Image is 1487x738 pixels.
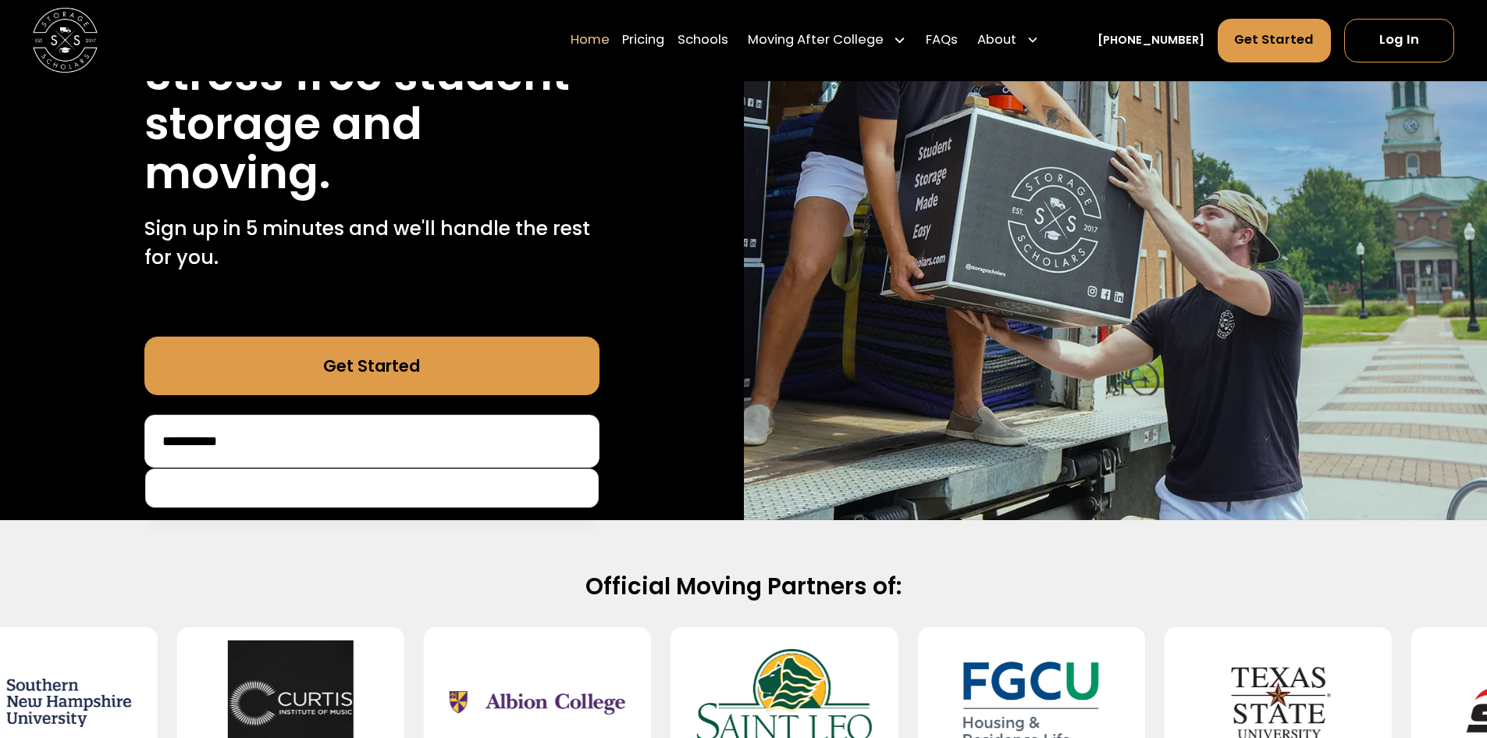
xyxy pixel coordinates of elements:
a: Get Started [1218,19,1332,62]
a: Log In [1344,19,1454,62]
div: About [977,31,1016,51]
a: Home [571,18,610,63]
div: Moving After College [742,18,913,63]
a: Get Started [144,337,599,395]
a: home [33,8,98,73]
img: Storage Scholars main logo [33,8,98,73]
p: Sign up in 5 minutes and we'll handle the rest for you. [144,214,599,273]
a: Schools [678,18,728,63]
div: About [971,18,1046,63]
a: FAQs [926,18,958,63]
h1: Stress free student storage and moving. [144,50,599,198]
div: Moving After College [748,31,884,51]
h2: Official Moving Partners of: [224,572,1264,601]
a: [PHONE_NUMBER] [1097,32,1204,49]
a: Pricing [622,18,664,63]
